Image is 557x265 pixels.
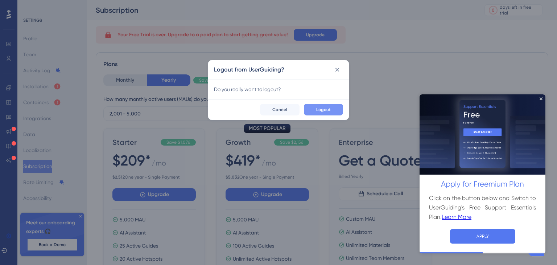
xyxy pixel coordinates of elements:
[214,85,343,94] div: Do you really want to logout?
[2,4,15,17] img: launcher-image-alternative-text
[214,65,284,74] h2: Logout from UserGuiding?
[30,135,96,149] button: APPLY
[272,107,287,113] span: Cancel
[120,3,123,6] div: Close Preview
[9,99,116,127] h3: Click on the button below and Switch to UserGuiding's Free Support Essentials Plan.
[6,84,120,96] h2: Apply for Freemium Plan
[316,107,331,113] span: Logout
[22,118,52,127] a: Learn More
